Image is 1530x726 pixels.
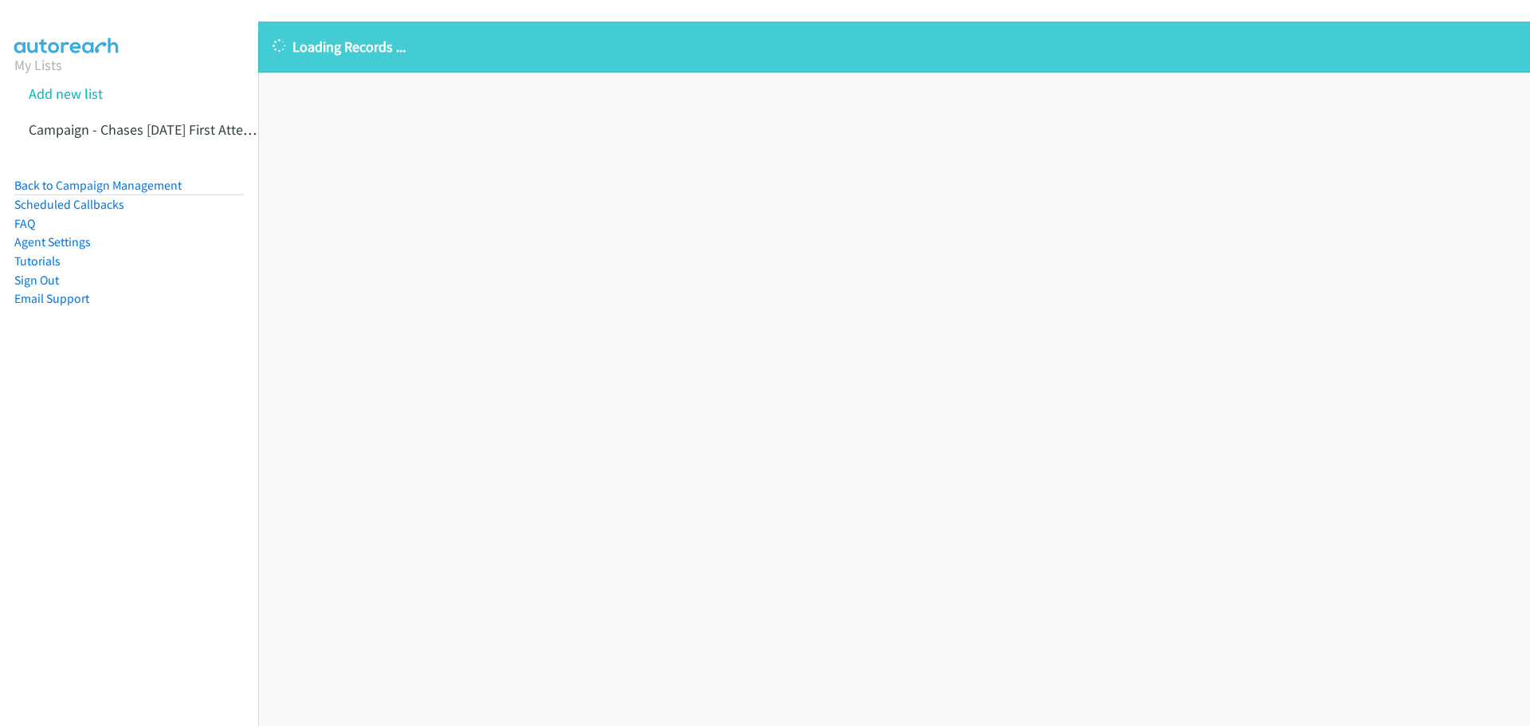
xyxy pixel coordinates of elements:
[14,197,124,212] a: Scheduled Callbacks
[14,273,59,288] a: Sign Out
[273,36,1516,57] p: Loading Records ...
[14,234,91,249] a: Agent Settings
[14,178,182,193] a: Back to Campaign Management
[29,120,355,139] a: Campaign - Chases [DATE] First Attempt And Ongoings
[14,291,89,306] a: Email Support
[29,84,103,103] a: Add new list
[14,56,62,74] a: My Lists
[14,216,35,231] a: FAQ
[14,253,61,269] a: Tutorials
